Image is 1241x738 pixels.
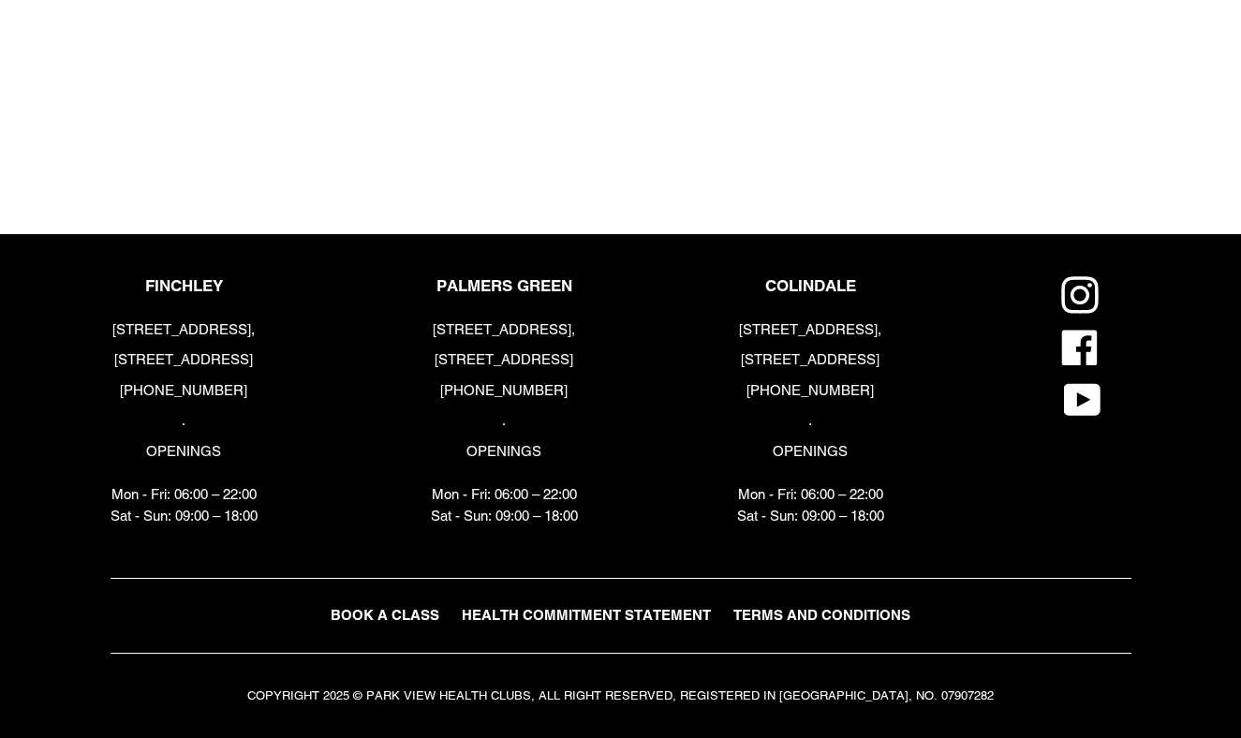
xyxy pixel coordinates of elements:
p: [STREET_ADDRESS] [431,349,578,371]
small: COPYRIGHT 2025 © PARK VIEW HEALTH CLUBS, ALL RIGHT RESERVED, REGISTERED IN [GEOGRAPHIC_DATA], NO.... [247,688,994,702]
p: Mon - Fri: 06:00 – 22:00 Sat - Sun: 09:00 – 18:00 [431,484,578,526]
a: TERMS AND CONDITIONS [724,602,920,629]
p: . [737,410,884,432]
p: [PHONE_NUMBER] [737,380,884,402]
p: PALMERS GREEN [431,276,578,295]
p: [PHONE_NUMBER] [431,380,578,402]
a: HEALTH COMMITMENT STATEMENT [452,602,720,629]
p: [STREET_ADDRESS] [111,349,258,371]
span: HEALTH COMMITMENT STATEMENT [462,607,711,623]
p: [STREET_ADDRESS], [111,319,258,341]
p: [STREET_ADDRESS] [737,349,884,371]
p: [STREET_ADDRESS], [737,319,884,341]
p: OPENINGS [431,441,578,463]
p: . [111,410,258,432]
span: TERMS AND CONDITIONS [733,607,910,623]
a: BOOK A CLASS [321,602,449,629]
p: [STREET_ADDRESS], [431,319,578,341]
p: [PHONE_NUMBER] [111,380,258,402]
p: FINCHLEY [111,276,258,295]
span: BOOK A CLASS [331,607,439,623]
p: . [431,410,578,432]
p: COLINDALE [737,276,884,295]
p: Mon - Fri: 06:00 – 22:00 Sat - Sun: 09:00 – 18:00 [737,484,884,526]
p: OPENINGS [111,441,258,463]
p: OPENINGS [737,441,884,463]
p: Mon - Fri: 06:00 – 22:00 Sat - Sun: 09:00 – 18:00 [111,484,258,526]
